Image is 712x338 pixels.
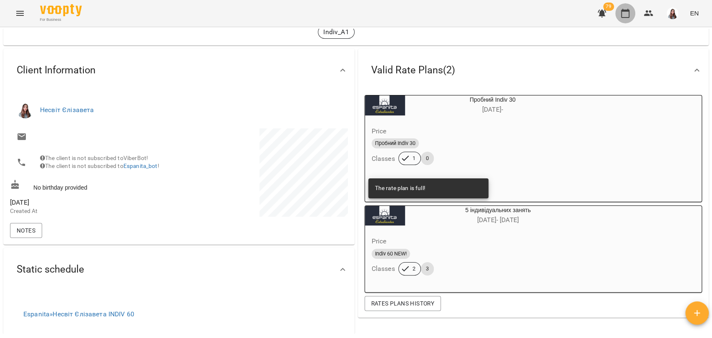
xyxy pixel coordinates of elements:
h6: Price [372,125,387,137]
span: 3 [421,265,434,273]
div: No birthday provided [8,178,179,193]
span: [DATE] [10,198,177,208]
span: Rates Plans History [371,298,434,308]
span: [DATE] - [482,105,503,113]
img: Несвіт Єлізавета [17,102,33,118]
div: Пробний Indiv 30 [365,95,405,115]
div: 5 індивідуальних занять [405,206,591,226]
a: Espanita»Несвіт Єлізавета INDIV 60 [23,310,134,318]
div: Пробний Indiv 30 [405,95,581,115]
p: Created At [10,207,177,215]
span: 0 [421,155,434,162]
span: Valid Rate Plans ( 2 ) [371,64,455,77]
span: Пробний Indiv 30 [372,140,419,147]
span: The client is not subscribed to ! [40,163,159,169]
p: Indiv_A1 [323,27,349,37]
span: The client is not subscribed to ViberBot! [40,155,148,161]
img: a5c51dc64ebbb1389a9d34467d35a8f5.JPG [667,8,678,19]
span: For Business [40,17,82,23]
a: Несвіт Єлізавета [40,106,94,114]
div: The rate plan is full! [375,181,425,196]
div: Valid Rate Plans(2) [358,49,709,92]
span: Static schedule [17,263,84,276]
button: Menu [10,3,30,23]
button: Notes [10,223,42,238]
div: Client Information [3,49,355,92]
img: Voopty Logo [40,4,82,16]
h6: Classes [372,153,395,165]
a: Espanita_bot [123,163,158,169]
span: 79 [603,3,614,11]
span: 1 [408,155,420,162]
span: EN [690,9,699,18]
span: Indiv 60 NEW! [372,250,410,258]
span: [DATE] - [DATE] [477,216,519,224]
button: Пробний Indiv 30[DATE]- PriceПробний Indiv 30Classes10 [365,95,581,175]
button: EN [687,5,702,21]
div: 5 індивідуальних занять [365,206,405,226]
span: 2 [408,265,420,273]
div: Indiv_A1 [318,25,354,39]
button: 5 індивідуальних занять[DATE]- [DATE]PriceIndiv 60 NEW!Classes23 [365,206,591,285]
span: Notes [17,225,35,235]
button: Rates Plans History [365,296,441,311]
div: Static schedule [3,248,355,291]
h6: Classes [372,263,395,275]
h6: Price [372,235,387,247]
span: Client Information [17,64,96,77]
